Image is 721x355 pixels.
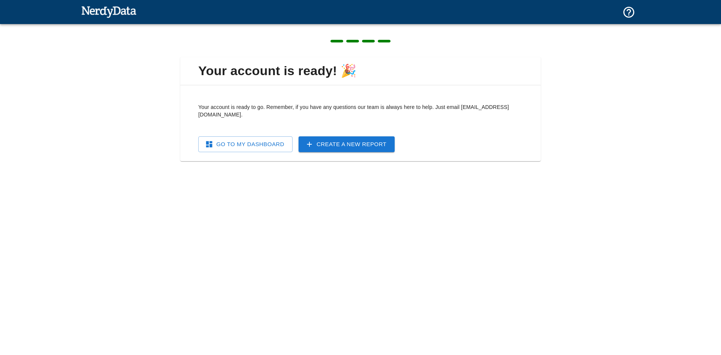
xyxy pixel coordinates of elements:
[299,136,395,152] a: Create a New Report
[81,4,136,19] img: NerdyData.com
[618,1,640,23] button: Support and Documentation
[198,136,293,152] a: Go To My Dashboard
[186,63,535,79] span: Your account is ready! 🎉
[198,103,523,118] p: Your account is ready to go. Remember, if you have any questions our team is always here to help....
